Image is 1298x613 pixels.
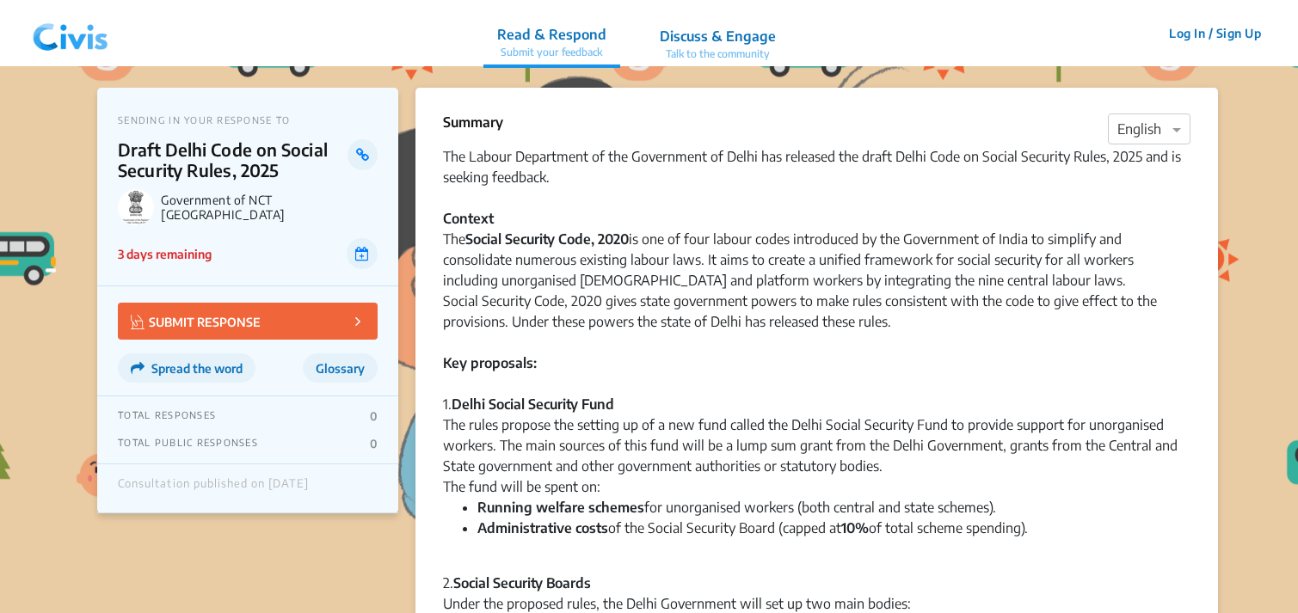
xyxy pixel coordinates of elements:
span: Spread the word [151,361,243,376]
p: Talk to the community [660,46,776,62]
div: Consultation published on [DATE] [118,477,309,500]
strong: Running welfare schemes [477,499,644,516]
p: Summary [443,112,503,132]
div: The rules propose the setting up of a new fund called the Delhi Social Security Fund to provide s... [443,414,1190,476]
img: Government of NCT Delhi logo [118,189,154,225]
p: Discuss & Engage [660,26,776,46]
p: 0 [370,409,378,423]
span: Glossary [316,361,365,376]
strong: Administrative costs [477,519,608,536]
p: 0 [370,437,378,451]
p: SUBMIT RESPONSE [131,311,261,331]
div: The fund will be spent on: [443,476,1190,497]
p: Submit your feedback [497,45,606,60]
img: Vector.jpg [131,315,145,329]
strong: Context [443,210,494,227]
p: 3 days remaining [118,245,212,263]
li: of the Social Security Board (capped at of total scheme spending). [477,518,1190,559]
li: for unorganised workers (both central and state schemes). [477,497,1190,518]
p: Read & Respond [497,24,606,45]
strong: 10% [841,519,869,536]
strong: Social Security Boards [453,574,591,592]
p: SENDING IN YOUR RESPONSE TO [118,114,378,126]
div: The is one of four labour codes introduced by the Government of India to simplify and consolidate... [443,229,1190,291]
strong: Social Security Code, 2020 [465,230,629,248]
button: Spread the word [118,353,255,383]
button: Log In / Sign Up [1158,20,1272,46]
div: 2. [443,573,1190,593]
p: TOTAL PUBLIC RESPONSES [118,437,258,451]
button: Glossary [303,353,378,383]
strong: Key proposals: [443,354,537,392]
button: SUBMIT RESPONSE [118,303,378,340]
img: navlogo.png [26,8,115,59]
div: The Labour Department of the Government of Delhi has released the draft Delhi Code on Social Secu... [443,146,1190,187]
div: 1. [443,352,1190,414]
div: Social Security Code, 2020 gives state government powers to make rules consistent with the code t... [443,291,1190,332]
strong: Delhi Social Security Fund [452,395,614,413]
p: TOTAL RESPONSES [118,409,216,423]
p: Government of NCT [GEOGRAPHIC_DATA] [161,193,378,222]
p: Draft Delhi Code on Social Security Rules, 2025 [118,139,348,181]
